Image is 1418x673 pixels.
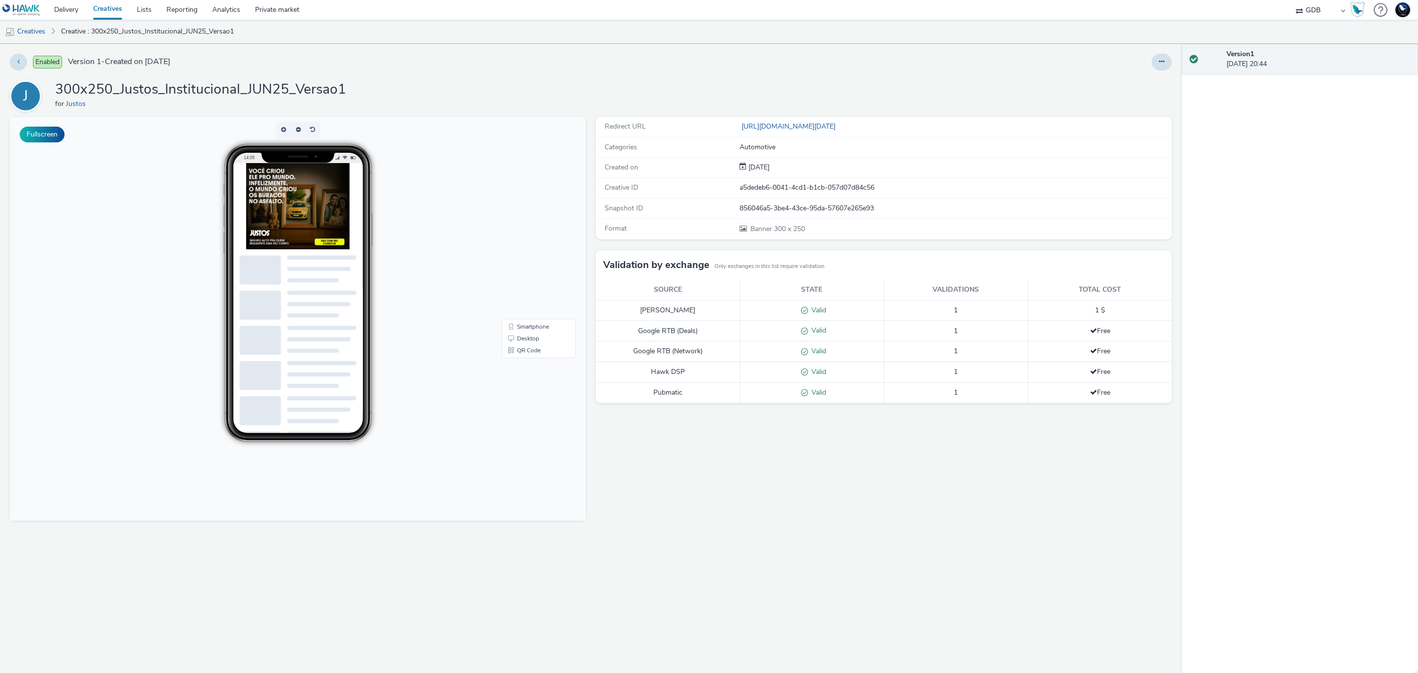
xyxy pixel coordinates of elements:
th: Total cost [1028,280,1172,300]
img: mobile [5,27,15,37]
span: Valid [808,305,826,315]
span: Free [1090,367,1110,376]
a: Creative : 300x250_Justos_Institucional_JUN25_Versao1 [56,20,239,43]
span: 1 $ [1095,305,1105,315]
th: State [740,280,884,300]
div: Automotive [740,142,1171,152]
strong: Version 1 [1226,49,1254,59]
span: Free [1090,388,1110,397]
span: Valid [808,326,826,335]
span: Format [605,224,627,233]
span: [DATE] [746,163,770,172]
span: 300 x 250 [749,224,805,234]
a: Justos [66,99,90,108]
span: QR Code [507,231,531,236]
td: Hawk DSP [596,362,740,383]
span: Snapshot ID [605,203,643,213]
span: Desktop [507,219,529,225]
div: a5dedeb6-0041-4cd1-b1cb-057d07d84c56 [740,183,1171,193]
h3: Validation by exchange [603,258,709,272]
span: Categories [605,142,637,152]
td: Pubmatic [596,382,740,403]
div: J [23,82,28,110]
span: 1 [954,367,958,376]
span: Banner [750,224,774,234]
span: Valid [808,367,826,376]
div: [DATE] 20:44 [1226,49,1410,69]
span: Valid [808,346,826,356]
span: Version 1 - Created on [DATE] [68,56,170,67]
img: undefined Logo [2,4,40,16]
th: Source [596,280,740,300]
th: Validations [884,280,1028,300]
a: Hawk Academy [1350,2,1369,18]
span: Free [1090,346,1110,356]
span: 1 [954,388,958,397]
li: QR Code [494,228,564,239]
span: Enabled [33,56,62,68]
td: [PERSON_NAME] [596,300,740,321]
span: Redirect URL [605,122,646,131]
small: Only exchanges in this list require validation [714,263,824,270]
a: J [10,91,45,101]
span: for [55,99,66,108]
span: 1 [954,305,958,315]
span: 1 [954,346,958,356]
td: Google RTB (Deals) [596,321,740,341]
li: Smartphone [494,204,564,216]
img: Advertisement preview [236,46,340,133]
li: Desktop [494,216,564,228]
span: Valid [808,388,826,397]
span: 1 [954,326,958,336]
div: Creation 01 August 2025, 20:44 [746,163,770,172]
button: Fullscreen [20,127,64,142]
a: [URL][DOMAIN_NAME][DATE] [740,122,839,131]
span: 14:09 [234,38,245,43]
span: Smartphone [507,207,539,213]
img: Hawk Academy [1350,2,1365,18]
img: Support Hawk [1395,2,1410,17]
span: Created on [605,163,638,172]
div: 856046a5-3be4-43ce-95da-57607e265e93 [740,203,1171,213]
h1: 300x250_Justos_Institucional_JUN25_Versao1 [55,80,346,99]
td: Google RTB (Network) [596,341,740,362]
span: Free [1090,326,1110,336]
span: Creative ID [605,183,638,192]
